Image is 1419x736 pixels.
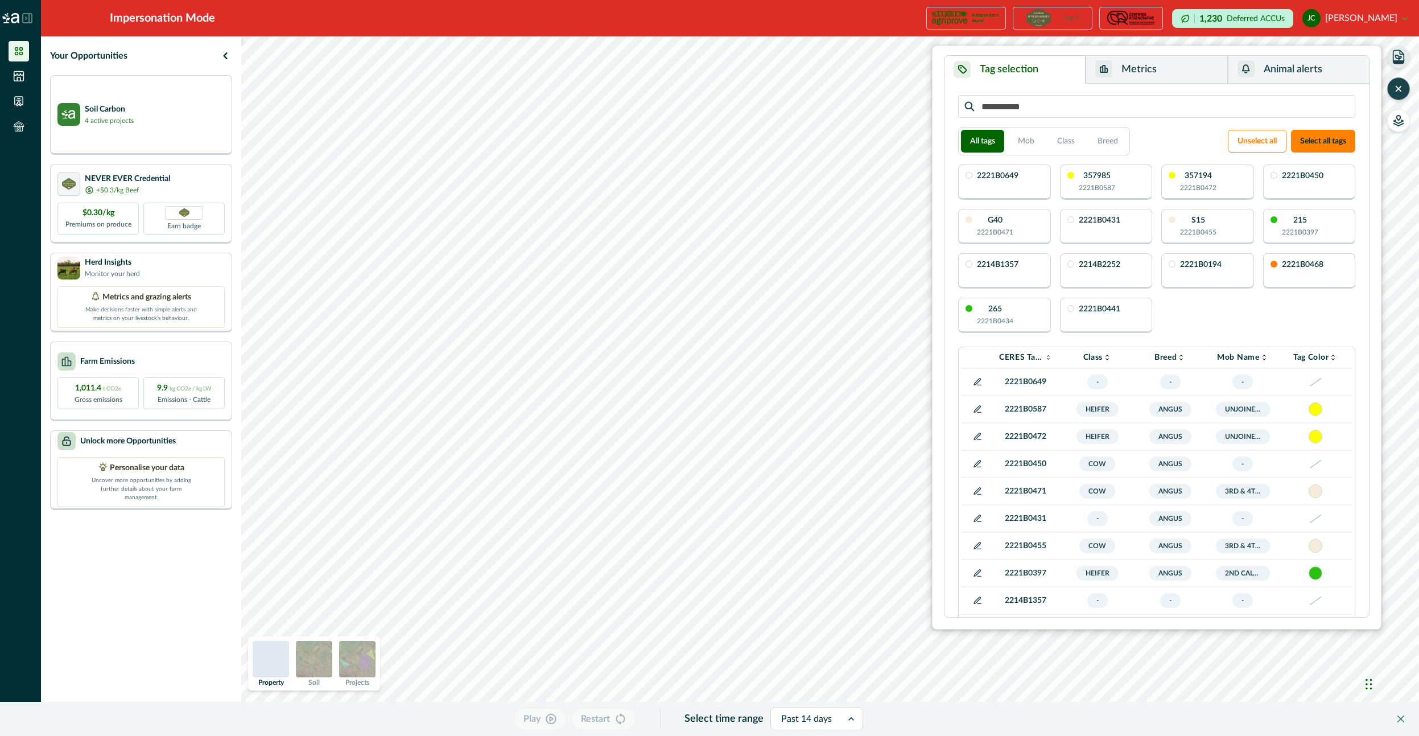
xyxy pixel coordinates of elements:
[1392,710,1410,728] button: Close
[1009,130,1043,153] button: Mob
[85,257,140,269] p: Herd Insights
[977,316,1013,326] p: 2221B0434
[1064,15,1079,21] p: Tier 2
[999,376,1052,388] p: 2221B0649
[110,10,215,27] div: Impersonation Mode
[1076,429,1119,444] span: Heifer
[85,269,140,279] p: Monitor your herd
[85,104,134,116] p: Soil Carbon
[1366,667,1372,701] div: Drag
[999,404,1052,416] p: 2221B0587
[999,353,1045,362] p: CERES Tag VID
[1079,484,1115,499] span: Cow
[308,679,320,686] p: Soil
[62,178,76,190] img: certification logo
[1079,261,1120,269] p: 2214B2252
[80,435,176,447] p: Unlock more Opportunities
[1048,130,1084,153] button: Class
[1149,511,1191,526] span: Angus
[345,679,369,686] p: Projects
[1232,511,1253,526] span: -
[988,216,1003,224] p: G40
[1232,457,1253,471] span: -
[1291,130,1355,153] button: Select all tags
[1149,484,1191,499] span: Angus
[50,49,127,63] p: Your Opportunities
[1216,402,1270,417] span: Unjoined Heifers
[1026,9,1050,27] img: certification logo
[1105,9,1157,27] img: certification logo
[1079,216,1120,224] p: 2221B0431
[157,383,212,394] p: 9.9
[103,386,121,392] span: t CO2e
[102,291,191,303] p: Metrics and grazing alerts
[1191,216,1205,224] p: S15
[1149,457,1191,471] span: Angus
[1086,56,1227,84] button: Metrics
[179,208,189,217] img: Greenham NEVER EVER certification badge
[1216,566,1270,581] span: 2nd Calvers
[1293,353,1329,362] p: Tag Color
[96,185,139,195] p: +$0.3/kg Beef
[1216,484,1270,499] span: 3rd & 4th calvers
[988,305,1002,313] p: 265
[1180,261,1222,269] p: 2221B0194
[999,568,1052,579] p: 2221B0397
[931,9,967,27] img: certification logo
[1282,227,1318,237] p: 2221B0397
[84,474,198,502] p: Uncover more opportunities by adding further details about your farm management.
[1079,305,1120,313] p: 2221B0441
[1149,402,1191,417] span: Angus
[1149,538,1191,553] span: Angus
[1087,375,1108,389] span: -
[977,227,1013,237] p: 2221B0471
[1079,538,1115,553] span: Cow
[84,303,198,323] p: Make decisions faster with simple alerts and metrics on your livestock’s behaviour.
[1160,593,1181,608] span: -
[85,116,134,126] p: 4 active projects
[80,356,135,368] p: Farm Emissions
[1185,172,1212,180] p: 357194
[684,712,764,727] p: Select time range
[258,679,284,686] p: Property
[1160,375,1181,389] span: -
[972,13,1001,24] p: Independent Audit
[1293,216,1307,224] p: 215
[85,173,170,185] p: NEVER EVER Credential
[1083,172,1111,180] p: 357985
[1227,14,1285,23] p: Deferred ACCUs
[514,708,567,730] button: Play
[75,383,121,394] p: 1,011.4
[1282,261,1323,269] p: 2221B0468
[999,486,1052,497] p: 2221B0471
[1199,14,1222,23] p: 1,230
[82,207,114,219] p: $0.30/kg
[1149,566,1191,581] span: Angus
[1149,429,1191,444] span: Angus
[1217,353,1260,362] p: Mob Name
[581,712,610,726] p: Restart
[1362,656,1419,710] iframe: Chat Widget
[1079,183,1115,193] p: 2221B0587
[2,13,19,23] img: Logo
[1083,353,1103,362] p: Class
[1087,511,1108,526] span: -
[1180,183,1216,193] p: 2221B0472
[1087,593,1108,608] span: -
[571,708,636,730] button: Restart
[1088,130,1127,153] button: Breed
[999,513,1052,525] p: 2221B0431
[1302,5,1408,32] button: justin costello[PERSON_NAME]
[1232,593,1253,608] span: -
[170,386,212,392] span: kg CO2e / kg LW
[1180,227,1216,237] p: 2221B0455
[1228,56,1369,84] button: Animal alerts
[999,595,1052,607] p: 2214B1357
[999,431,1052,443] p: 2221B0472
[1216,429,1270,444] span: Unjoined Heifers
[1076,402,1119,417] span: Heifer
[1232,375,1253,389] span: -
[1154,353,1177,362] p: Breed
[75,394,122,405] p: Gross emissions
